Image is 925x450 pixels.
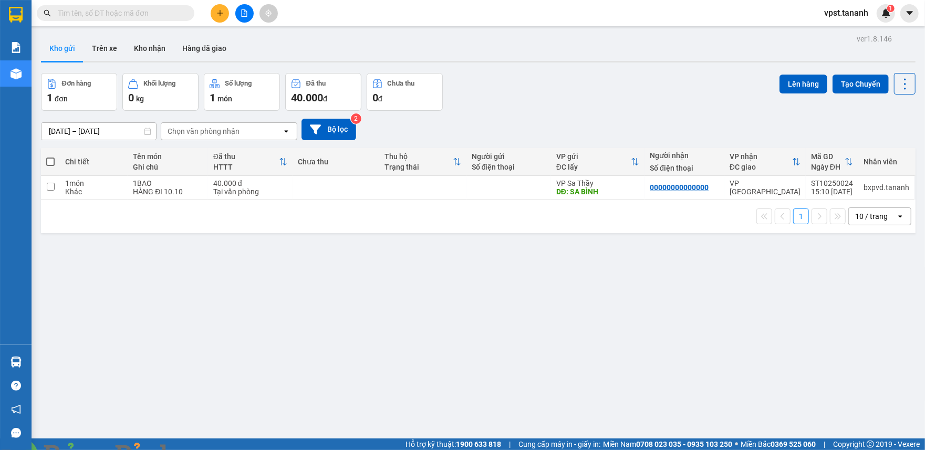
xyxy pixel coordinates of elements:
span: aim [265,9,272,17]
th: Toggle SortBy [208,148,293,176]
div: 1BAO [133,179,203,187]
div: ĐC lấy [556,163,631,171]
img: warehouse-icon [11,68,22,79]
div: HTTT [213,163,279,171]
span: search [44,9,51,17]
button: caret-down [900,4,919,23]
input: Tìm tên, số ĐT hoặc mã đơn [58,7,182,19]
span: Miền Nam [603,438,732,450]
button: Khối lượng0kg [122,73,199,111]
th: Toggle SortBy [806,148,858,176]
button: Kho nhận [126,36,174,61]
div: 00000000000000 [650,183,709,192]
th: Toggle SortBy [379,148,466,176]
div: ver 1.8.146 [857,33,892,45]
img: warehouse-icon [11,357,22,368]
div: bxpvd.tananh [864,183,909,192]
div: Người nhận [650,151,719,160]
div: 1 món [65,179,122,187]
button: Đã thu40.000đ [285,73,361,111]
sup: 2 [351,113,361,124]
span: | [824,438,825,450]
input: Select a date range. [41,123,156,140]
span: 0 [372,91,378,104]
span: copyright [867,441,874,448]
div: Chưa thu [388,80,415,87]
div: Khác [65,187,122,196]
div: Trạng thái [384,163,452,171]
strong: 0708 023 035 - 0935 103 250 [636,440,732,448]
div: Đơn hàng [62,80,91,87]
button: Đơn hàng1đơn [41,73,117,111]
div: Chọn văn phòng nhận [168,126,240,137]
button: Bộ lọc [302,119,356,140]
div: Người gửi [472,152,546,161]
button: aim [259,4,278,23]
span: vpst.tananh [816,6,877,19]
th: Toggle SortBy [551,148,645,176]
strong: 0369 525 060 [771,440,816,448]
div: ĐC giao [730,163,792,171]
button: Hàng đã giao [174,36,235,61]
sup: 1 [887,5,895,12]
span: 0 [128,91,134,104]
span: message [11,428,21,438]
div: Số điện thoại [650,164,719,172]
div: Tại văn phòng [213,187,287,196]
button: Chưa thu0đ [367,73,443,111]
div: Khối lượng [143,80,175,87]
div: ST10250024 [811,179,853,187]
button: plus [211,4,229,23]
div: 40.000 đ [213,179,287,187]
span: 1 [210,91,215,104]
span: kg [136,95,144,103]
svg: open [896,212,905,221]
div: Chưa thu [298,158,374,166]
div: Đã thu [306,80,326,87]
div: Đã thu [213,152,279,161]
button: 1 [793,208,809,224]
span: question-circle [11,381,21,391]
div: HÀNG ĐI 10.10 [133,187,203,196]
div: VP gửi [556,152,631,161]
span: ⚪️ [735,442,738,446]
div: Mã GD [811,152,845,161]
th: Toggle SortBy [724,148,806,176]
span: đ [323,95,327,103]
div: 10 / trang [855,211,888,222]
div: Nhân viên [864,158,909,166]
div: VP [GEOGRAPHIC_DATA] [730,179,801,196]
img: solution-icon [11,42,22,53]
div: DĐ: SA BÌNH [556,187,639,196]
img: icon-new-feature [881,8,891,18]
div: 15:10 [DATE] [811,187,853,196]
div: VP nhận [730,152,792,161]
span: caret-down [905,8,914,18]
span: | [509,438,511,450]
strong: 1900 633 818 [456,440,501,448]
div: Ghi chú [133,163,203,171]
span: đơn [55,95,68,103]
span: đ [378,95,382,103]
span: món [217,95,232,103]
span: Hỗ trợ kỹ thuật: [406,438,501,450]
img: logo-vxr [9,7,23,23]
span: Cung cấp máy in - giấy in: [518,438,600,450]
span: 1 [889,5,892,12]
span: notification [11,404,21,414]
span: Miền Bắc [741,438,816,450]
div: Thu hộ [384,152,452,161]
div: VP Sa Thầy [556,179,639,187]
span: plus [216,9,224,17]
button: Trên xe [84,36,126,61]
span: 40.000 [291,91,323,104]
div: Tên món [133,152,203,161]
div: Số lượng [225,80,252,87]
button: Tạo Chuyến [833,75,889,93]
button: Kho gửi [41,36,84,61]
button: Lên hàng [780,75,827,93]
span: 1 [47,91,53,104]
button: file-add [235,4,254,23]
span: file-add [241,9,248,17]
button: Số lượng1món [204,73,280,111]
